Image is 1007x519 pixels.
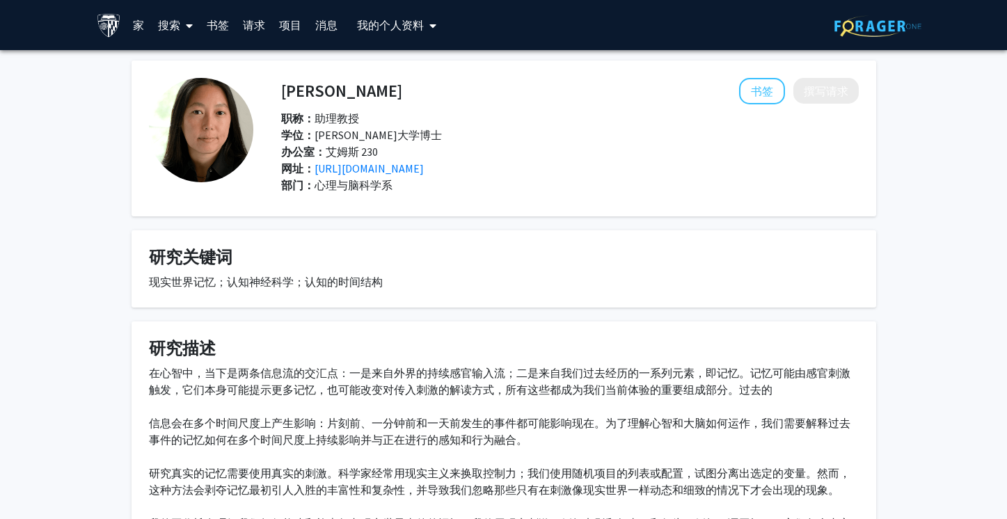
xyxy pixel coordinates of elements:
font: 网址： [281,161,315,175]
font: 现实世界记忆；认知神经科学；认知的时间结构 [149,275,383,289]
a: 家 [126,1,151,49]
font: 职称： [281,111,315,125]
font: 项目 [279,18,301,32]
font: 艾姆斯 230 [326,145,378,159]
font: 请求 [243,18,265,32]
font: 在心智中，当下是两条信息流的交汇点：一是来自外界的持续感官输入流；二是来自我们过去经历的一系列元素，即记忆。记忆可能由感官刺激触发，它们本身可能提示更多记忆，也可能改变对传入刺激的解读方式，所有... [149,366,850,397]
font: [URL][DOMAIN_NAME] [315,161,424,175]
font: 我的 [357,18,379,32]
font: 研究真实的记忆需要使用真实的刺激。科学家经常用现实主义来换取控制力；我们使用随机项目的列表或配置，试图分离出选定的变量。然而，这种方法会剥夺记忆最初引人入胜的丰富性和复杂性，并导致我们忽略那些只... [149,466,850,497]
img: ForagerOne 标志 [834,15,921,37]
font: 撰写请求 [804,84,848,98]
font: 搜索 [158,18,180,32]
font: 助理教授 [315,111,359,125]
button: 将 Janice Chen 添加到书签 [739,78,785,104]
button: 向 Janice Chen 撰写请求 [793,78,859,104]
a: 项目 [272,1,308,49]
font: 信息会在多个时间尺度上产生影响：片刻前、一分钟前和一天前发生的事件都可能影响现在。为了理解心智和大脑如何运作，我们需要解释过去事件的记忆如何在多个时间尺度上持续影响并与正在进行的感知和行为融合。 [149,416,850,447]
font: 办公室： [281,145,326,159]
font: 心理与脑科学系 [315,178,393,192]
font: 部门： [281,178,315,192]
font: 消息 [315,18,338,32]
a: 在新标签页中打开 [315,161,424,175]
font: [PERSON_NAME]大学博士 [315,128,442,142]
img: 个人资料图片 [149,78,253,182]
iframe: 聊天 [10,456,59,509]
font: 家 [133,18,144,32]
font: 学位： [281,128,315,142]
font: 书签 [751,84,773,98]
font: 个人资料 [379,18,424,32]
a: 请求 [236,1,272,49]
font: [PERSON_NAME] [281,80,402,102]
font: 研究描述 [149,337,216,359]
font: 书签 [207,18,229,32]
a: 书签 [200,1,236,49]
img: 约翰霍普金斯大学标志 [97,13,121,38]
a: 消息 [308,1,344,49]
font: 研究关键词 [149,246,232,268]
